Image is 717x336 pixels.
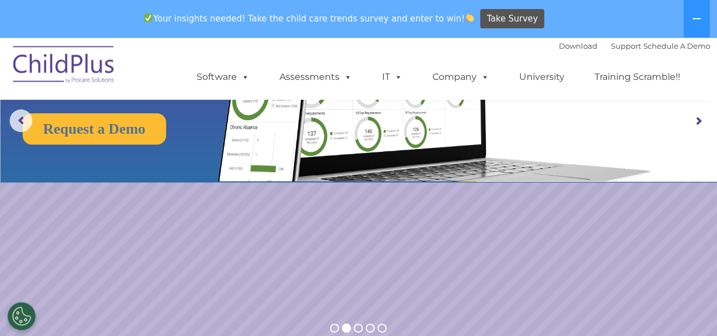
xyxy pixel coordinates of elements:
a: Schedule A Demo [643,41,710,50]
span: Phone number [158,121,206,130]
a: Take Survey [480,9,544,29]
a: Download [559,41,597,50]
img: ChildPlus by Procare Solutions [7,38,121,95]
a: Request a Demo [23,113,166,144]
span: Take Survey [487,9,538,29]
span: Your insights needed! Take the child care trends survey and enter to win! [139,7,479,29]
a: Assessments [268,66,363,88]
a: University [508,66,576,88]
img: ✅ [144,14,152,22]
a: Training Scramble!! [583,66,691,88]
a: Company [421,66,500,88]
a: Support [611,41,641,50]
a: Software [185,66,261,88]
button: Cookies Settings [7,302,36,330]
font: | [559,41,710,50]
a: IT [371,66,414,88]
span: Last name [158,75,192,83]
img: 👏 [465,14,474,22]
